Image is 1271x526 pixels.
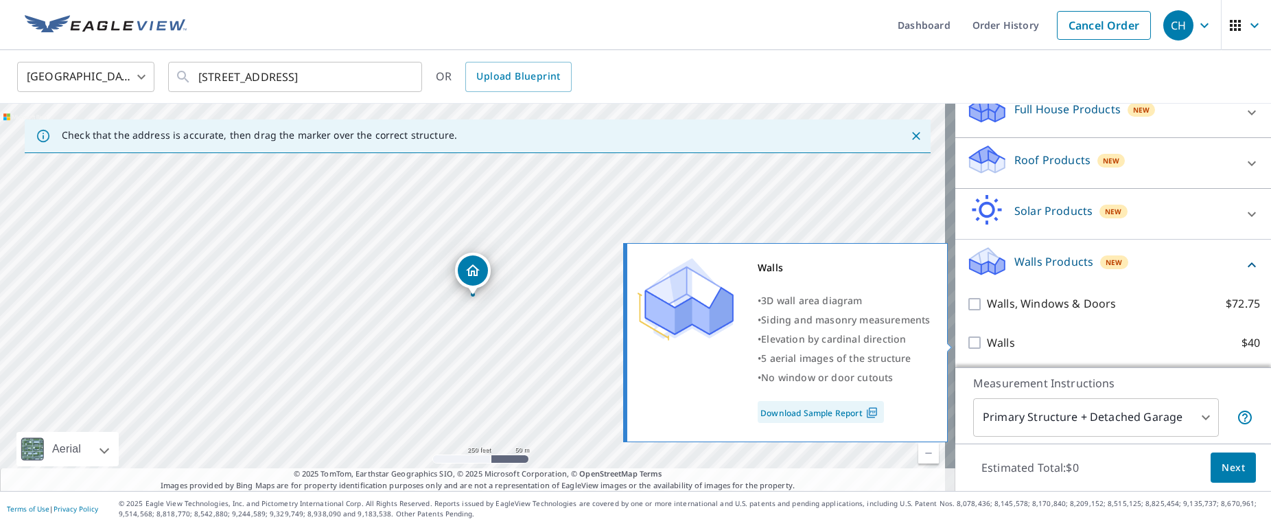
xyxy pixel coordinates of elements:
[1211,453,1256,483] button: Next
[761,371,893,384] span: No window or door cutouts
[640,468,662,479] a: Terms
[761,313,930,326] span: Siding and masonry measurements
[7,504,49,514] a: Terms of Use
[579,468,637,479] a: OpenStreetMap
[1057,11,1151,40] a: Cancel Order
[294,468,662,480] span: © 2025 TomTom, Earthstar Geographics SIO, © 2025 Microsoft Corporation, ©
[758,401,884,423] a: Download Sample Report
[761,294,862,307] span: 3D wall area diagram
[48,432,85,466] div: Aerial
[17,58,154,96] div: [GEOGRAPHIC_DATA]
[758,349,930,368] div: •
[758,291,930,310] div: •
[25,15,187,36] img: EV Logo
[1222,459,1245,477] span: Next
[966,144,1260,183] div: Roof ProductsNew
[761,352,911,365] span: 5 aerial images of the structure
[1106,257,1123,268] span: New
[1014,203,1093,219] p: Solar Products
[863,407,881,419] img: Pdf Icon
[16,432,119,466] div: Aerial
[1014,152,1091,168] p: Roof Products
[7,505,98,513] p: |
[1237,409,1253,426] span: Your report will include the primary structure and a detached garage if one exists.
[761,332,906,345] span: Elevation by cardinal direction
[973,398,1219,437] div: Primary Structure + Detached Garage
[1014,253,1093,270] p: Walls Products
[973,375,1253,391] p: Measurement Instructions
[987,295,1116,312] p: Walls, Windows & Doors
[54,504,98,514] a: Privacy Policy
[966,245,1260,284] div: Walls ProductsNew
[1163,10,1193,41] div: CH
[918,443,939,464] a: Current Level 17, Zoom Out
[1226,295,1260,312] p: $72.75
[119,499,1264,519] p: © 2025 Eagle View Technologies, Inc. and Pictometry International Corp. All Rights Reserved. Repo...
[966,194,1260,233] div: Solar ProductsNew
[455,253,491,295] div: Dropped pin, building 1, Residential property, 127 W Main St Terre Hill, PA 17581
[758,330,930,349] div: •
[758,310,930,330] div: •
[1105,206,1122,217] span: New
[198,58,394,96] input: Search by address or latitude-longitude
[758,368,930,387] div: •
[987,334,1015,352] p: Walls
[1014,101,1121,117] p: Full House Products
[907,127,925,145] button: Close
[62,129,457,141] p: Check that the address is accurate, then drag the marker over the correct structure.
[1133,104,1150,115] span: New
[1103,155,1120,166] span: New
[758,258,930,277] div: Walls
[465,62,571,92] a: Upload Blueprint
[966,93,1260,132] div: Full House ProductsNew
[1241,334,1260,352] p: $40
[476,68,560,85] span: Upload Blueprint
[638,258,734,341] img: Premium
[436,62,572,92] div: OR
[970,453,1090,483] p: Estimated Total: $0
